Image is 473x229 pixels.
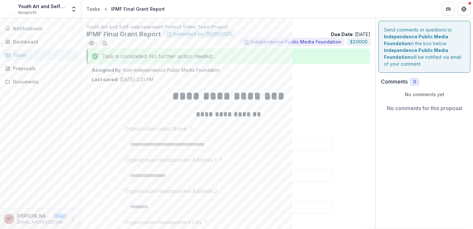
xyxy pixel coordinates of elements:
[86,30,161,38] h2: IPMF Final Grant Report
[86,38,97,48] button: Preview b77636ed-d68a-4d3f-b55b-003588b59b94.pdf
[3,76,78,87] a: Documents
[13,52,73,58] div: Tasks
[3,23,78,34] button: Notifications
[331,31,370,38] p: : [DATE]
[378,21,470,73] div: Send comments or questions to in the box below. will be notified via email of your comment.
[413,79,416,85] span: 0
[18,10,36,16] span: Nonprofit
[92,77,119,82] strong: Last saved:
[3,50,78,60] a: Tasks
[13,38,73,45] div: Dashboard
[125,156,217,164] p: Organization Headquarters Address 1
[53,213,67,219] p: User
[5,4,16,14] img: Youth Art and Self-empowerment Project
[442,3,455,16] button: Partners
[92,67,121,73] strong: Assigned by
[69,215,77,223] button: More
[381,79,408,85] h2: Comments
[350,39,367,45] span: $ 20000
[331,32,353,37] strong: Due Date
[173,32,232,37] span: Submitted on: 09/25/2025
[381,91,468,98] p: No comments yet
[13,78,73,85] div: Documents
[69,3,78,16] button: Open entity switcher
[7,217,12,221] div: Stella Plenk
[86,48,370,64] div: Task is completed! No further action needed.
[99,38,110,48] button: download-word-button
[111,6,165,12] div: IPMF Final Grant Report
[387,104,462,112] p: No comments for this proposal
[13,26,76,32] span: Notifications
[13,65,73,72] div: Proposals
[17,219,67,225] p: [EMAIL_ADDRESS][DOMAIN_NAME]
[125,187,217,195] p: Organization Headquarters Address 2
[18,3,67,10] div: Youth Art and Self-empowerment Project
[3,36,78,47] a: Dashboard
[92,67,365,73] p: : from Independence Public Media Foundation
[84,4,103,14] a: Tasks
[125,218,202,226] p: Organization Headquarters City
[86,6,100,12] div: Tasks
[3,63,78,74] a: Proposals
[384,47,448,60] strong: Independence Public Media Foundation
[17,212,51,219] p: [PERSON_NAME]
[84,4,167,14] nav: breadcrumb
[125,125,187,133] p: Organization Legal Name
[250,39,341,45] span: Independence Public Media Foundation
[92,76,153,83] p: [DATE] 2:23 PM
[384,34,448,46] strong: Independence Public Media Foundation
[86,23,370,30] p: Youth Art and Self-empowerment Project Video Team Project
[457,3,470,16] button: Get Help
